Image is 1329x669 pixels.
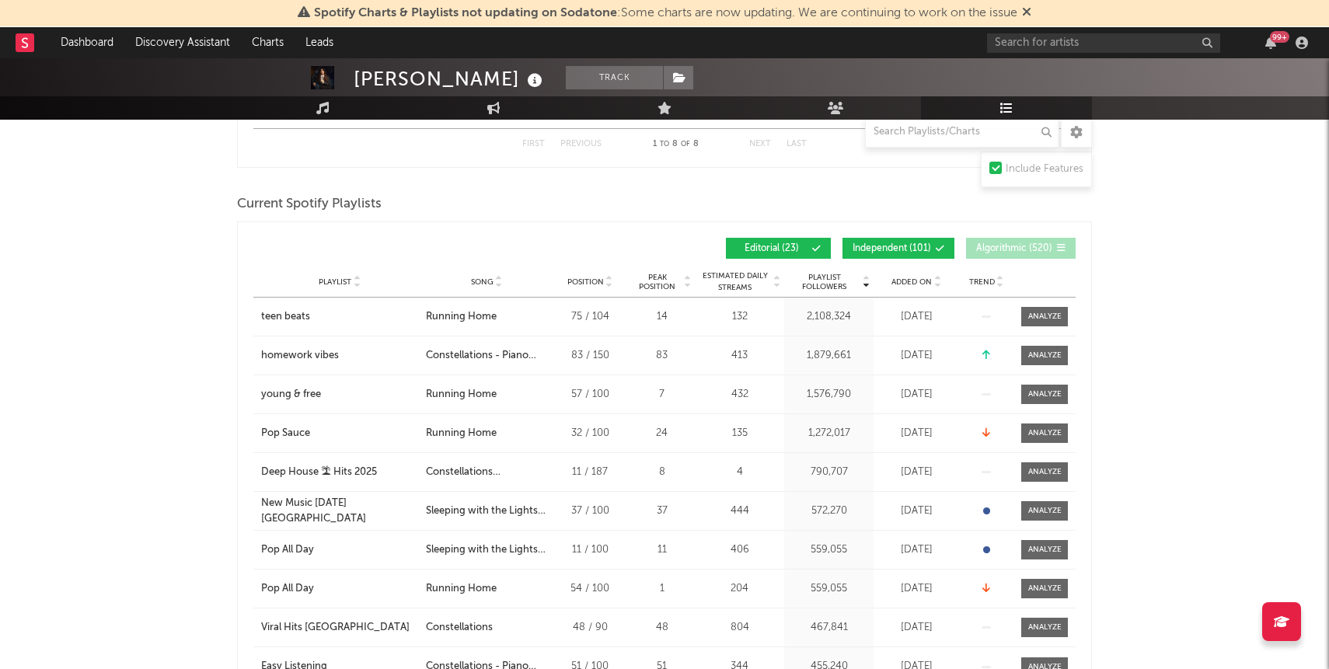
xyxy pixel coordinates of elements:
span: : Some charts are now updating. We are continuing to work on the issue [314,7,1017,19]
div: Constellations ([PERSON_NAME] Remix) [426,465,547,480]
a: teen beats [261,309,418,325]
span: Trend [969,277,995,287]
input: Search for artists [987,33,1220,53]
span: Estimated Daily Streams [699,270,771,294]
div: 413 [699,348,780,364]
div: [DATE] [877,348,955,364]
div: Sleeping with the Lights On [426,503,547,519]
div: young & free [261,387,321,402]
div: Include Features [1006,160,1083,179]
div: 572,270 [788,503,870,519]
div: [DATE] [877,426,955,441]
div: 432 [699,387,780,402]
div: 24 [633,426,691,441]
span: Playlist Followers [788,273,860,291]
div: 32 / 100 [555,426,625,441]
span: Editorial ( 23 ) [736,244,808,253]
div: [DATE] [877,309,955,325]
div: [PERSON_NAME] [354,66,546,92]
div: 1 [633,581,691,597]
div: 99 + [1270,31,1289,43]
button: Independent(101) [842,238,954,259]
a: New Music [DATE] [GEOGRAPHIC_DATA] [261,496,418,526]
div: Running Home [426,387,497,402]
div: 48 [633,620,691,636]
div: 204 [699,581,780,597]
div: 8 [633,465,691,480]
button: Algorithmic(520) [966,238,1076,259]
span: Added On [891,277,932,287]
div: 83 / 150 [555,348,625,364]
div: 559,055 [788,581,870,597]
a: Charts [241,27,295,58]
button: Track [566,66,663,89]
button: 99+ [1265,37,1276,49]
span: to [660,141,669,148]
div: 1,879,661 [788,348,870,364]
span: Dismiss [1022,7,1031,19]
a: homework vibes [261,348,418,364]
div: [DATE] [877,581,955,597]
button: Previous [560,140,602,148]
span: Spotify Charts & Playlists not updating on Sodatone [314,7,617,19]
div: Running Home [426,581,497,597]
div: 83 [633,348,691,364]
div: 790,707 [788,465,870,480]
span: Peak Position [633,273,682,291]
span: Song [471,277,494,287]
div: 14 [633,309,691,325]
div: 11 / 100 [555,542,625,558]
input: Search Playlists/Charts [865,117,1059,148]
div: homework vibes [261,348,339,364]
a: Discovery Assistant [124,27,241,58]
span: Playlist [319,277,351,287]
div: 132 [699,309,780,325]
div: 54 / 100 [555,581,625,597]
div: Sleeping with the Lights On [426,542,547,558]
div: 11 [633,542,691,558]
div: 135 [699,426,780,441]
div: 559,055 [788,542,870,558]
div: 37 [633,503,691,519]
div: teen beats [261,309,310,325]
div: Viral Hits [GEOGRAPHIC_DATA] [261,620,410,636]
div: Constellations - Piano Version [426,348,547,364]
div: 57 / 100 [555,387,625,402]
button: Last [787,140,807,148]
div: Pop All Day [261,581,314,597]
div: [DATE] [877,503,955,519]
a: young & free [261,387,418,402]
div: 4 [699,465,780,480]
div: 7 [633,387,691,402]
div: 467,841 [788,620,870,636]
div: Pop Sauce [261,426,310,441]
div: [DATE] [877,387,955,402]
div: 2,108,324 [788,309,870,325]
div: 444 [699,503,780,519]
div: Pop All Day [261,542,314,558]
a: Pop All Day [261,542,418,558]
div: 37 / 100 [555,503,625,519]
div: [DATE] [877,542,955,558]
div: Running Home [426,426,497,441]
div: 804 [699,620,780,636]
div: Deep House 🏝 Hits 2025 [261,465,377,480]
div: 406 [699,542,780,558]
div: 11 / 187 [555,465,625,480]
a: Viral Hits [GEOGRAPHIC_DATA] [261,620,418,636]
div: 1 8 8 [633,135,718,154]
span: of [681,141,690,148]
a: Pop Sauce [261,426,418,441]
div: 75 / 104 [555,309,625,325]
button: Editorial(23) [726,238,831,259]
span: Current Spotify Playlists [237,195,382,214]
div: [DATE] [877,465,955,480]
a: Pop All Day [261,581,418,597]
div: [DATE] [877,620,955,636]
span: Independent ( 101 ) [853,244,931,253]
div: Running Home [426,309,497,325]
div: 48 / 90 [555,620,625,636]
button: Next [749,140,771,148]
span: Position [567,277,604,287]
